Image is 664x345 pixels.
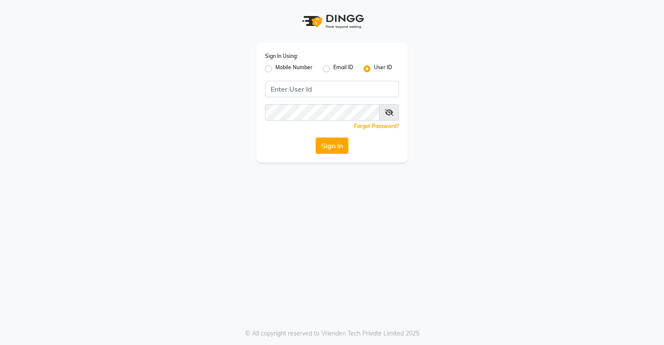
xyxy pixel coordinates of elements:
[265,81,399,97] input: Username
[333,64,353,74] label: Email ID
[265,104,380,121] input: Username
[354,123,399,129] a: Forgot Password?
[297,9,367,34] img: logo1.svg
[374,64,392,74] label: User ID
[265,52,298,60] label: Sign In Using:
[275,64,313,74] label: Mobile Number
[316,137,348,154] button: Sign In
